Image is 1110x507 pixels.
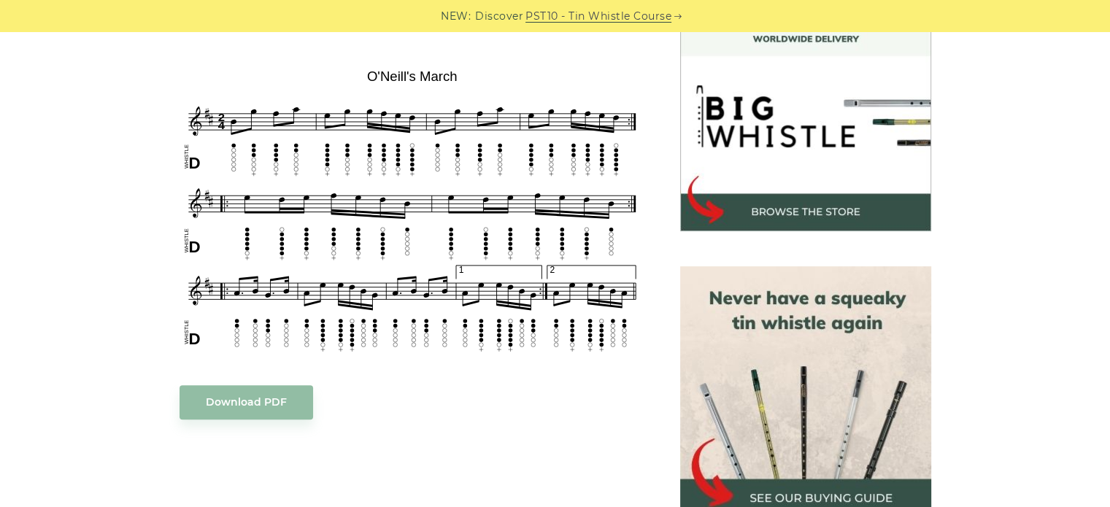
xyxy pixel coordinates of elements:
[180,63,645,355] img: O'Neill's March Tin Whistle Tabs & Sheet Music
[180,385,313,419] a: Download PDF
[525,8,671,25] a: PST10 - Tin Whistle Course
[475,8,523,25] span: Discover
[441,8,471,25] span: NEW:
